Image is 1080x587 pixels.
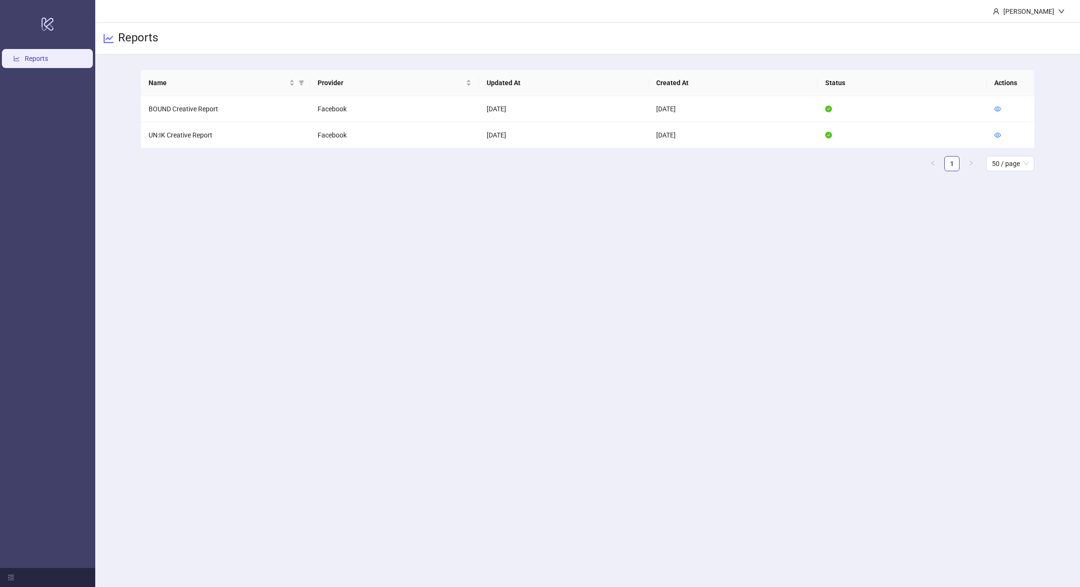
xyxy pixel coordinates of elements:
[986,156,1034,171] div: Page Size
[992,157,1029,171] span: 50 / page
[925,156,940,171] li: Previous Page
[930,160,936,166] span: left
[818,70,987,96] th: Status
[297,76,306,90] span: filter
[825,132,832,138] span: check-circle
[141,96,310,122] td: BOUND Creative Report
[649,122,818,148] td: [DATE]
[8,574,14,581] span: menu-fold
[993,8,1000,15] span: user
[479,96,648,122] td: [DATE]
[963,156,979,171] li: Next Page
[310,96,479,122] td: Facebook
[963,156,979,171] button: right
[310,70,479,96] th: Provider
[118,30,158,47] h3: Reports
[141,122,310,148] td: UN:IK Creative Report
[25,55,48,62] a: Reports
[310,122,479,148] td: Facebook
[649,96,818,122] td: [DATE]
[825,106,832,112] span: check-circle
[103,33,114,44] span: line-chart
[479,70,648,96] th: Updated At
[945,157,959,171] a: 1
[994,131,1001,139] a: eye
[1000,6,1058,17] div: [PERSON_NAME]
[925,156,940,171] button: left
[141,70,310,96] th: Name
[299,80,304,86] span: filter
[994,105,1001,113] a: eye
[968,160,974,166] span: right
[649,70,818,96] th: Created At
[994,106,1001,112] span: eye
[1058,8,1065,15] span: down
[987,70,1034,96] th: Actions
[479,122,648,148] td: [DATE]
[944,156,960,171] li: 1
[318,78,464,88] span: Provider
[994,132,1001,138] span: eye
[149,78,287,88] span: Name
